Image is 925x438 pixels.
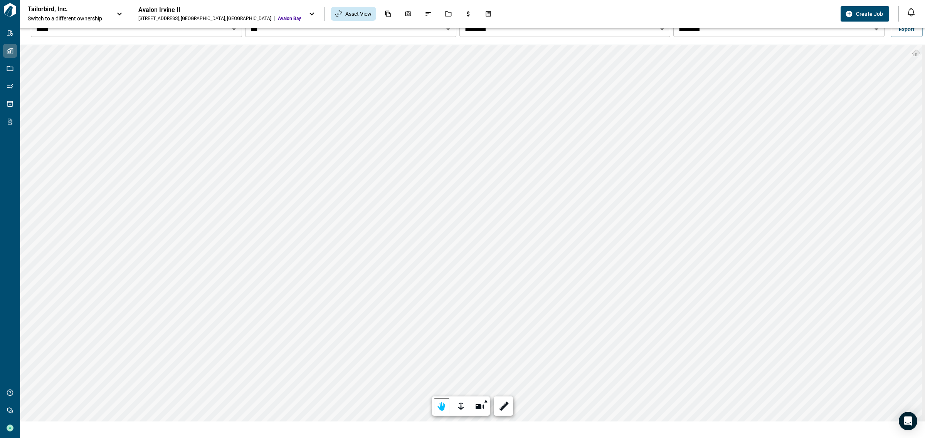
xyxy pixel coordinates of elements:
div: Budgets [460,7,476,20]
span: Export [899,25,915,33]
button: Open [657,24,668,35]
div: Photos [400,7,416,20]
div: Takeoff Center [480,7,496,20]
div: Open Intercom Messenger [899,412,917,430]
div: Jobs [440,7,456,20]
button: Create Job [841,6,889,22]
div: [STREET_ADDRESS] , [GEOGRAPHIC_DATA] , [GEOGRAPHIC_DATA] [138,15,271,22]
span: Avalon Bay [278,15,301,22]
button: Open notification feed [905,6,917,18]
div: Issues & Info [420,7,436,20]
span: Create Job [856,10,883,18]
button: Open [229,24,239,35]
p: Tailorbird, Inc. [28,5,97,13]
button: Open [443,24,454,35]
button: Open [871,24,882,35]
div: Documents [380,7,396,20]
button: Export [891,22,923,37]
div: Avalon Irvine II [138,6,301,14]
span: Asset View [345,10,372,18]
div: Asset View [331,7,376,21]
span: Switch to a different ownership [28,15,109,22]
